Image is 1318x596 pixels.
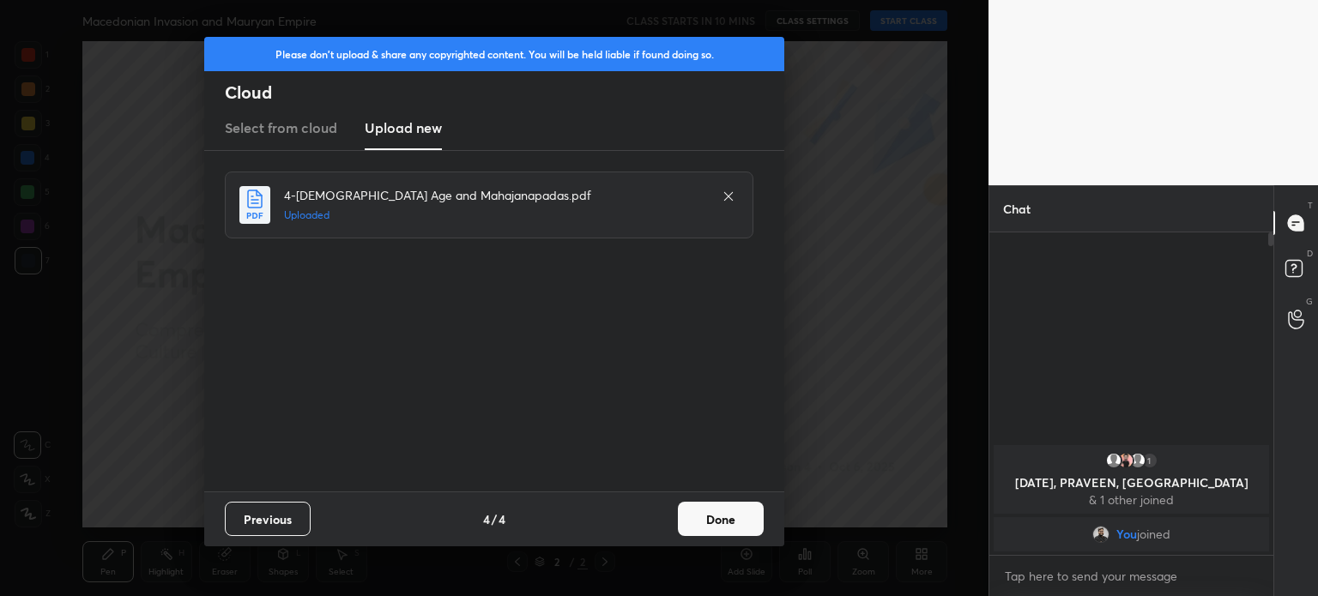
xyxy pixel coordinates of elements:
button: Done [678,502,764,536]
h5: Uploaded [284,208,704,223]
p: T [1308,199,1313,212]
p: G [1306,295,1313,308]
h4: / [492,510,497,528]
div: grid [989,442,1273,555]
p: & 1 other joined [1004,493,1259,507]
p: [DATE], PRAVEEN, [GEOGRAPHIC_DATA] [1004,476,1259,490]
h3: Upload new [365,117,442,138]
div: 1 [1141,452,1158,469]
p: Chat [989,186,1044,232]
img: 7da4ae36ac664e3d8dfcf5bb645493a6.jpg [1117,452,1134,469]
img: 6c81363fd9c946ef9f20cacf834af72b.jpg [1092,526,1109,543]
div: Please don't upload & share any copyrighted content. You will be held liable if found doing so. [204,37,784,71]
h2: Cloud [225,81,784,104]
h4: 4 [499,510,505,528]
p: D [1307,247,1313,260]
img: default.png [1105,452,1122,469]
h4: 4-[DEMOGRAPHIC_DATA] Age and Mahajanapadas.pdf [284,186,704,204]
h4: 4 [483,510,490,528]
button: Previous [225,502,311,536]
img: default.png [1129,452,1146,469]
span: You [1116,527,1137,541]
span: joined [1137,527,1170,541]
